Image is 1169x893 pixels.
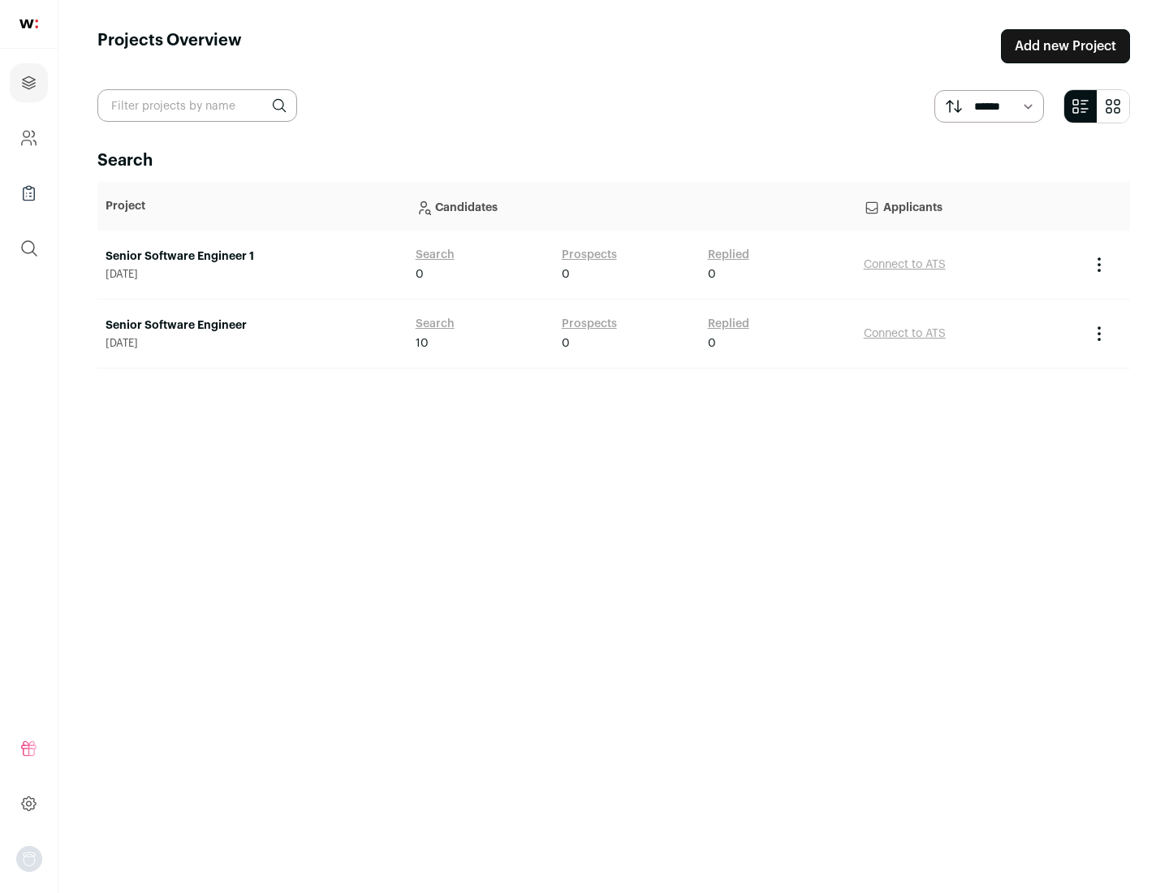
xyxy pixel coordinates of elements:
[708,316,749,332] a: Replied
[19,19,38,28] img: wellfound-shorthand-0d5821cbd27db2630d0214b213865d53afaa358527fdda9d0ea32b1df1b89c2c.svg
[562,335,570,352] span: 0
[416,190,848,222] p: Candidates
[10,174,48,213] a: Company Lists
[416,335,429,352] span: 10
[416,266,424,283] span: 0
[10,63,48,102] a: Projects
[864,190,1073,222] p: Applicants
[1089,255,1109,274] button: Project Actions
[416,316,455,332] a: Search
[16,846,42,872] button: Open dropdown
[16,846,42,872] img: nopic.png
[106,317,399,334] a: Senior Software Engineer
[708,335,716,352] span: 0
[106,198,399,214] p: Project
[106,337,399,350] span: [DATE]
[1001,29,1130,63] a: Add new Project
[562,247,617,263] a: Prospects
[864,328,946,339] a: Connect to ATS
[97,29,242,63] h1: Projects Overview
[10,119,48,157] a: Company and ATS Settings
[106,268,399,281] span: [DATE]
[416,247,455,263] a: Search
[97,89,297,122] input: Filter projects by name
[708,266,716,283] span: 0
[1089,324,1109,343] button: Project Actions
[562,266,570,283] span: 0
[562,316,617,332] a: Prospects
[97,149,1130,172] h2: Search
[106,248,399,265] a: Senior Software Engineer 1
[708,247,749,263] a: Replied
[864,259,946,270] a: Connect to ATS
